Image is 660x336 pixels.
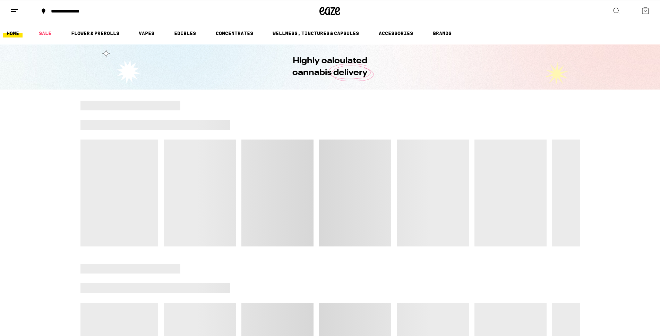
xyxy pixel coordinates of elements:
a: VAPES [135,29,158,37]
a: ACCESSORIES [375,29,417,37]
a: FLOWER & PREROLLS [68,29,123,37]
a: CONCENTRATES [212,29,257,37]
a: HOME [3,29,23,37]
a: WELLNESS, TINCTURES & CAPSULES [269,29,362,37]
a: BRANDS [429,29,455,37]
a: EDIBLES [171,29,199,37]
h1: Highly calculated cannabis delivery [273,55,387,79]
a: SALE [35,29,55,37]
